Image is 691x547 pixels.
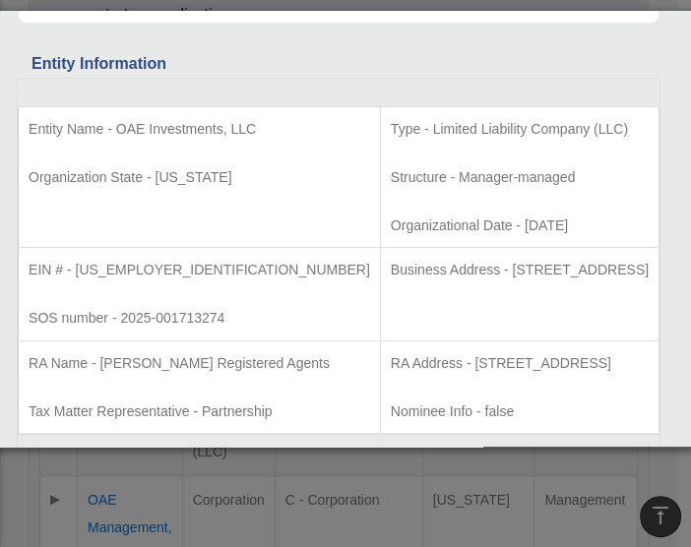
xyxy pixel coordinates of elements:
p: RA Address - [STREET_ADDRESS] [391,351,649,376]
p: Entity Name - OAE Investments, LLC [29,117,370,142]
p: RA Name - [PERSON_NAME] Registered Agents [29,351,370,376]
p: Tax Matter Representative - Partnership [29,399,370,424]
p: Type - Limited Liability Company (LLC) [391,117,649,142]
p: EIN # - [US_EMPLOYER_IDENTIFICATION_NUMBER] [29,258,370,282]
p: Organization State - [US_STATE] [29,165,370,190]
p: Nominee Info - false [391,399,649,424]
p: SOS number - 2025-001713274 [29,306,370,331]
p: Organizational Date - [DATE] [391,213,649,238]
p: Structure - Manager-managed [391,165,649,190]
p: Business Address - [STREET_ADDRESS] [391,258,649,282]
div: Entity Information [31,50,646,78]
